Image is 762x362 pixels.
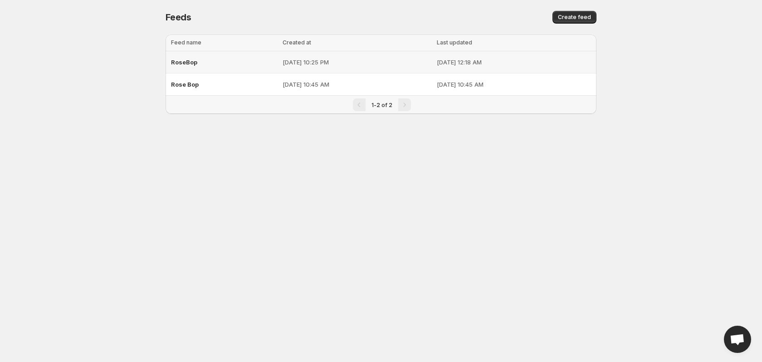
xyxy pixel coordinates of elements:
span: Feeds [166,12,191,23]
span: RoseBop [171,59,197,66]
span: Create feed [558,14,591,21]
p: [DATE] 10:25 PM [283,58,431,67]
div: Open chat [724,326,751,353]
p: [DATE] 12:18 AM [437,58,591,67]
span: Rose Bop [171,81,199,88]
span: Created at [283,39,311,46]
button: Create feed [552,11,596,24]
p: [DATE] 10:45 AM [283,80,431,89]
nav: Pagination [166,95,596,114]
span: Last updated [437,39,472,46]
span: 1-2 of 2 [371,102,392,108]
p: [DATE] 10:45 AM [437,80,591,89]
span: Feed name [171,39,201,46]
